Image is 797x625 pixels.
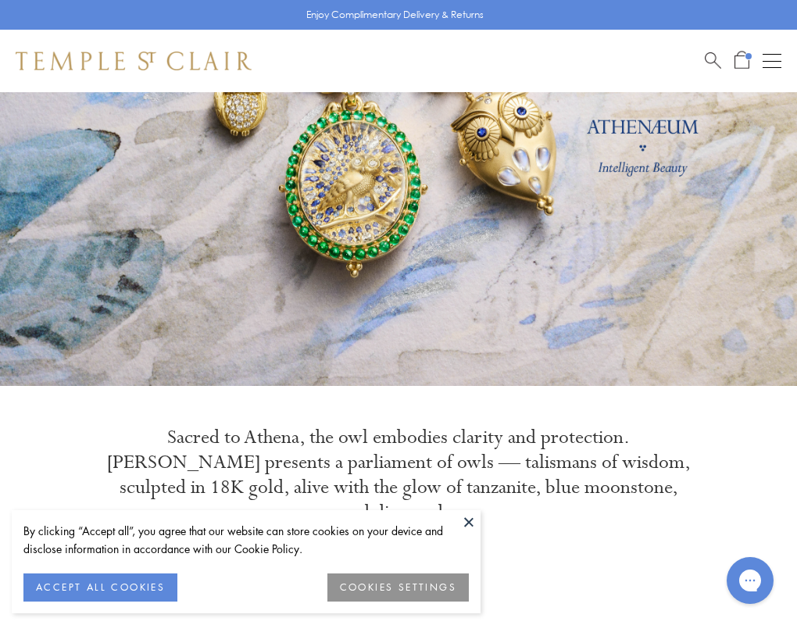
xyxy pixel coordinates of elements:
[734,51,749,70] a: Open Shopping Bag
[23,522,469,558] div: By clicking “Accept all”, you agree that our website can store cookies on your device and disclos...
[16,52,252,70] img: Temple St. Clair
[719,552,781,609] iframe: Gorgias live chat messenger
[23,573,177,602] button: ACCEPT ALL COOKIES
[105,425,692,525] p: Sacred to Athena, the owl embodies clarity and protection. [PERSON_NAME] presents a parliament of...
[306,7,484,23] p: Enjoy Complimentary Delivery & Returns
[705,51,721,70] a: Search
[763,52,781,70] button: Open navigation
[327,573,469,602] button: COOKIES SETTINGS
